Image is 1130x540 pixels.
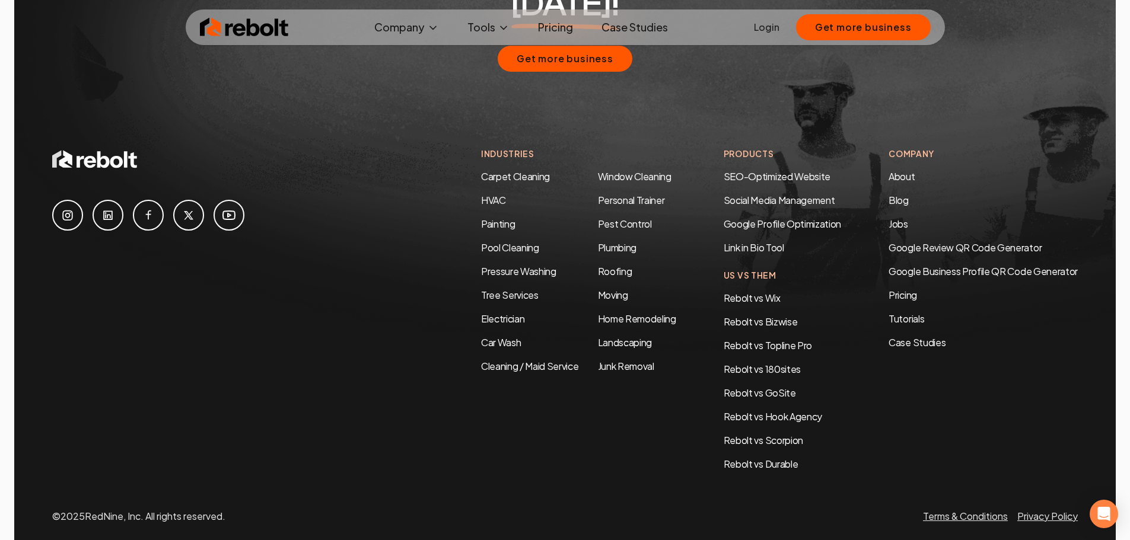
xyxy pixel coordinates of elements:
[724,218,841,230] a: Google Profile Optimization
[529,15,582,39] a: Pricing
[498,46,632,72] button: Get more business
[923,510,1008,522] a: Terms & Conditions
[724,292,781,304] a: Rebolt vs Wix
[598,218,652,230] a: Pest Control
[458,15,519,39] button: Tools
[889,312,1078,326] a: Tutorials
[200,15,289,39] img: Rebolt Logo
[889,194,909,206] a: Blog
[724,269,841,282] h4: Us Vs Them
[365,15,448,39] button: Company
[481,360,579,372] a: Cleaning / Maid Service
[481,289,539,301] a: Tree Services
[52,509,225,523] p: © 2025 RedNine, Inc. All rights reserved.
[481,194,506,206] a: HVAC
[724,315,798,328] a: Rebolt vs Bizwise
[598,241,636,254] a: Plumbing
[889,288,1078,302] a: Pricing
[598,312,676,325] a: Home Remodeling
[724,434,803,446] a: Rebolt vs Scorpion
[724,170,830,183] a: SEO-Optimized Website
[889,335,1078,350] a: Case Studies
[592,15,677,39] a: Case Studies
[754,20,779,34] a: Login
[598,360,654,372] a: Junk Removal
[889,265,1078,277] a: Google Business Profile QR Code Generator
[598,265,632,277] a: Roofing
[724,363,801,375] a: Rebolt vs 180sites
[481,170,550,183] a: Carpet Cleaning
[724,339,812,352] a: Rebolt vs Topline Pro
[1017,510,1078,522] a: Privacy Policy
[1090,500,1118,528] div: Open Intercom Messenger
[889,148,1078,160] h4: Company
[598,289,628,301] a: Moving
[724,194,835,206] a: Social Media Management
[724,410,822,423] a: Rebolt vs Hook Agency
[481,312,524,325] a: Electrician
[889,241,1042,254] a: Google Review QR Code Generator
[889,170,915,183] a: About
[724,458,798,470] a: Rebolt vs Durable
[598,336,652,349] a: Landscaping
[889,218,908,230] a: Jobs
[481,265,556,277] a: Pressure Washing
[724,241,784,254] a: Link in Bio Tool
[724,148,841,160] h4: Products
[481,241,539,254] a: Pool Cleaning
[598,170,671,183] a: Window Cleaning
[481,218,515,230] a: Painting
[481,148,676,160] h4: Industries
[796,14,931,40] button: Get more business
[481,336,521,349] a: Car Wash
[724,386,796,399] a: Rebolt vs GoSite
[598,194,665,206] a: Personal Trainer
